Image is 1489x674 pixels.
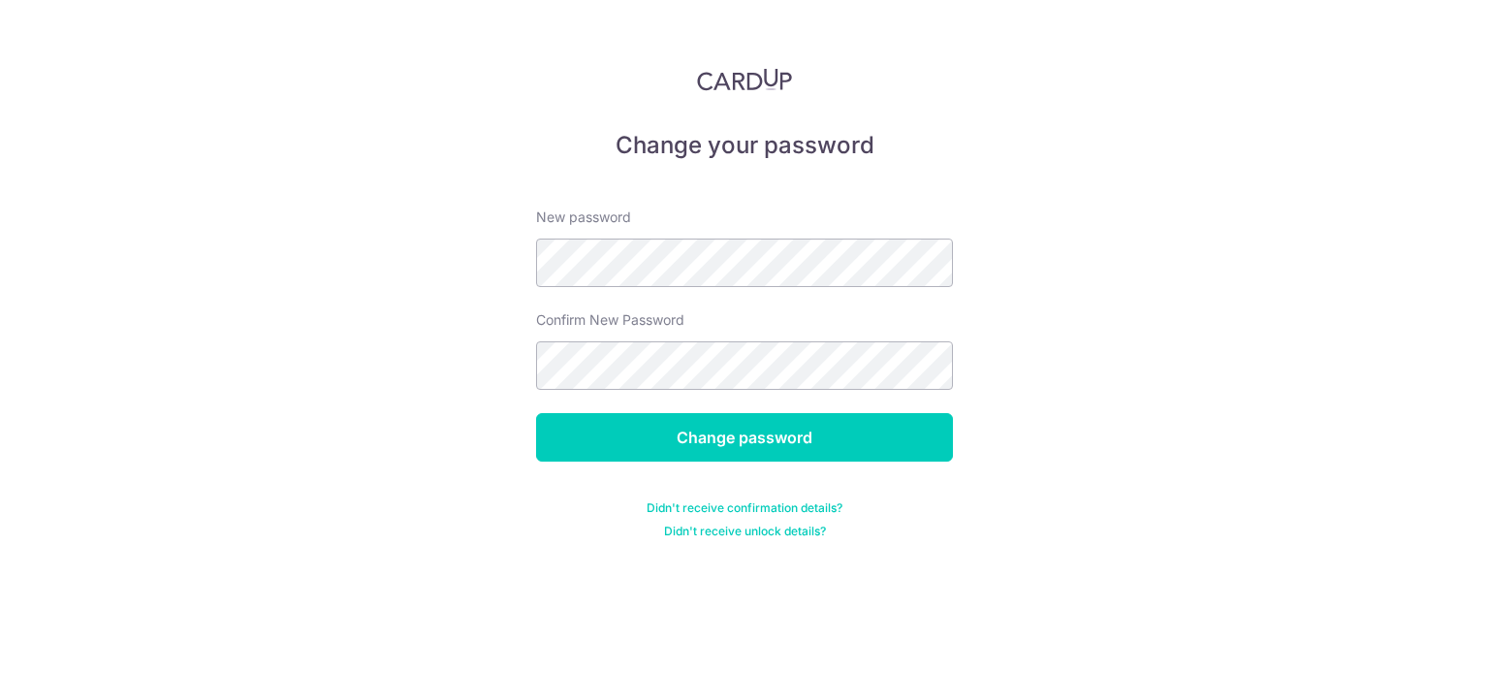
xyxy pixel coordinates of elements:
[697,68,792,91] img: CardUp Logo
[664,524,826,539] a: Didn't receive unlock details?
[647,500,842,516] a: Didn't receive confirmation details?
[536,130,953,161] h5: Change your password
[536,208,631,227] label: New password
[536,310,684,330] label: Confirm New Password
[536,413,953,462] input: Change password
